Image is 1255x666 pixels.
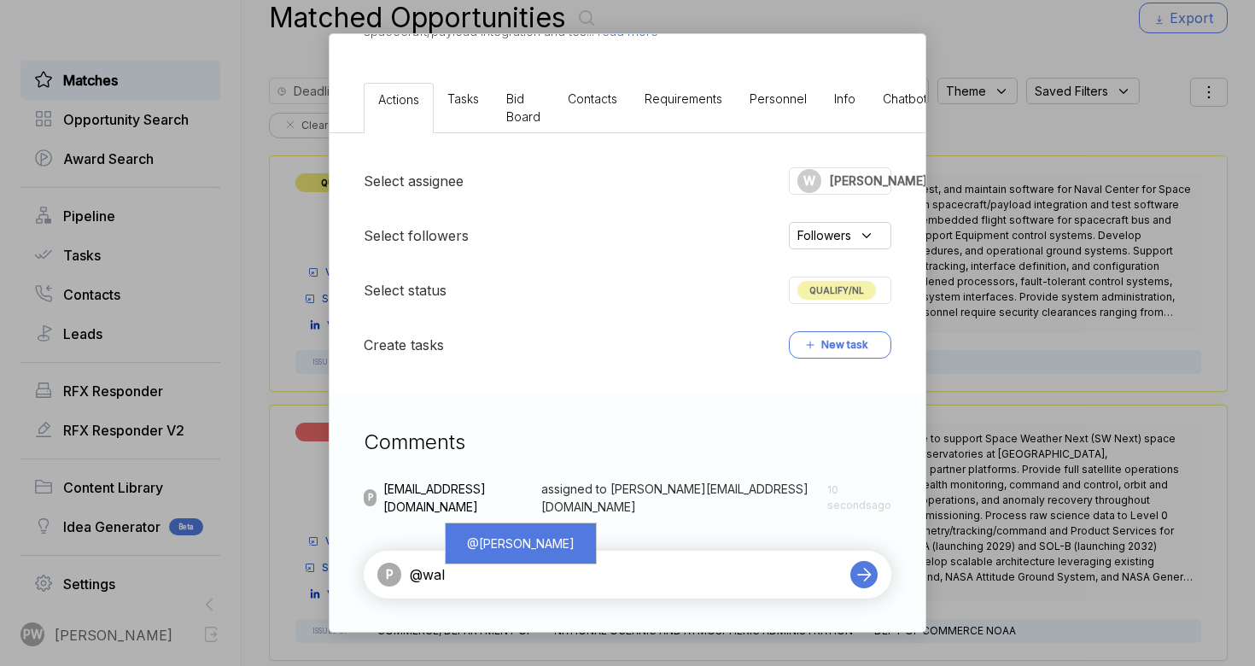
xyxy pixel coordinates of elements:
[364,225,469,246] h5: Select followers
[364,335,444,355] h5: Create tasks
[834,91,855,106] span: Info
[750,91,807,106] span: Personnel
[568,91,617,106] span: Contacts
[789,331,891,359] button: New task
[830,172,927,190] span: [PERSON_NAME]
[797,226,851,244] span: Followers
[883,91,927,106] span: Chatbot
[378,92,419,107] span: Actions
[506,91,540,124] span: Bid Board
[458,528,583,559] div: @ [PERSON_NAME]
[386,565,394,583] span: P
[645,91,722,106] span: Requirements
[447,91,479,106] span: Tasks
[410,564,842,585] textarea: @wal
[368,491,373,504] span: P
[803,172,815,190] span: W
[364,280,447,301] h5: Select status
[383,480,534,516] span: [EMAIL_ADDRESS][DOMAIN_NAME]
[364,427,891,458] h3: Comments
[797,281,876,300] span: QUALIFY/NL
[364,171,464,191] h5: Select assignee
[827,482,891,513] span: 10 seconds ago
[541,480,819,516] span: assigned to [PERSON_NAME][EMAIL_ADDRESS][DOMAIN_NAME]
